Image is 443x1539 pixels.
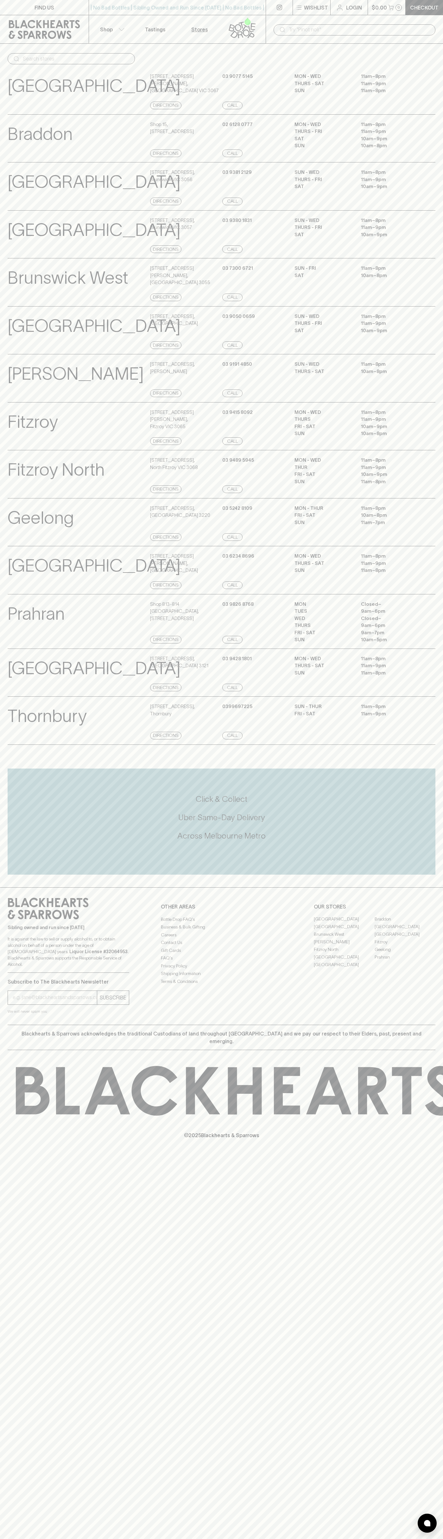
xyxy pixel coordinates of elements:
[397,6,400,9] p: 0
[361,567,418,574] p: 11am – 8pm
[361,669,418,677] p: 11am – 8pm
[8,601,65,627] p: Prahran
[222,121,253,128] p: 02 6128 0777
[294,608,351,615] p: TUES
[177,15,222,43] a: Stores
[361,265,418,272] p: 11am – 8pm
[314,961,375,969] a: [GEOGRAPHIC_DATA]
[361,655,418,662] p: 11am – 8pm
[222,553,254,560] p: 03 6234 8696
[294,320,351,327] p: THURS - FRI
[361,457,418,464] p: 11am – 8pm
[294,703,351,710] p: Sun - Thur
[294,224,351,231] p: THURS - FRI
[8,505,74,531] p: Geelong
[294,416,351,423] p: THURS
[294,553,351,560] p: MON - WED
[314,946,375,953] a: Fitzroy North
[8,831,435,841] h5: Across Melbourne Metro
[294,567,351,574] p: SUN
[361,471,418,478] p: 10am – 9pm
[8,121,73,147] p: Braddon
[361,135,418,142] p: 10am – 9pm
[294,710,351,718] p: Fri - Sat
[361,512,418,519] p: 10am – 8pm
[8,1008,129,1015] p: We will never spam you
[375,938,435,946] a: Fitzroy
[222,581,243,589] a: Call
[161,931,282,939] a: Careers
[8,978,129,985] p: Subscribe to The Blackhearts Newsletter
[222,361,252,368] p: 03 9191 4850
[294,662,351,669] p: THURS - SAT
[361,80,418,87] p: 11am – 9pm
[150,703,195,717] p: [STREET_ADDRESS] , Thornbury
[375,953,435,961] a: Prahran
[150,485,181,493] a: Directions
[361,361,418,368] p: 11am – 8pm
[8,457,104,483] p: Fitzroy North
[294,464,351,471] p: THUR
[294,142,351,149] p: SUN
[361,416,418,423] p: 11am – 9pm
[361,142,418,149] p: 10am – 8pm
[361,430,418,437] p: 10am – 8pm
[294,601,351,608] p: MON
[222,636,243,643] a: Call
[150,361,195,375] p: [STREET_ADDRESS] , [PERSON_NAME]
[150,313,198,327] p: [STREET_ADDRESS] , [GEOGRAPHIC_DATA]
[222,198,243,205] a: Call
[8,553,180,579] p: [GEOGRAPHIC_DATA]
[222,217,252,224] p: 03 9380 1831
[294,217,351,224] p: SUN - WED
[150,149,181,157] a: Directions
[294,560,351,567] p: THURS - SAT
[222,437,243,445] a: Call
[372,4,387,11] p: $0.00
[150,636,181,643] a: Directions
[410,4,439,11] p: Checkout
[294,505,351,512] p: MON - THUR
[361,601,418,608] p: Closed –
[191,26,208,33] p: Stores
[294,176,351,183] p: THURS - FRI
[222,294,243,301] a: Call
[8,936,129,967] p: It is against the law to sell or supply alcohol to, or to obtain alcohol on behalf of a person un...
[361,505,418,512] p: 11am – 8pm
[375,915,435,923] a: Braddon
[161,962,282,970] a: Privacy Policy
[222,149,243,157] a: Call
[222,485,243,493] a: Call
[145,26,165,33] p: Tastings
[361,662,418,669] p: 11am – 9pm
[361,224,418,231] p: 11am – 9pm
[294,615,351,622] p: WED
[69,949,128,954] strong: Liquor License #32064953
[294,87,351,94] p: SUN
[150,294,181,301] a: Directions
[361,636,418,643] p: 10am – 5pm
[8,703,87,729] p: Thornbury
[100,26,113,33] p: Shop
[294,669,351,677] p: SUN
[150,684,181,691] a: Directions
[294,457,351,464] p: MON - WED
[361,320,418,327] p: 11am – 9pm
[361,560,418,567] p: 11am – 9pm
[294,169,351,176] p: SUN - WED
[294,135,351,142] p: SAT
[222,505,252,512] p: 03 5242 8109
[222,389,243,397] a: Call
[361,272,418,279] p: 10am – 8pm
[294,313,351,320] p: SUN - WED
[8,409,58,435] p: Fitzroy
[294,128,351,135] p: THURS - FRI
[294,423,351,430] p: FRI - SAT
[222,102,243,109] a: Call
[361,217,418,224] p: 11am – 8pm
[8,361,144,387] p: [PERSON_NAME]
[346,4,362,11] p: Login
[222,655,252,662] p: 03 9428 1801
[133,15,177,43] a: Tastings
[8,313,180,339] p: [GEOGRAPHIC_DATA]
